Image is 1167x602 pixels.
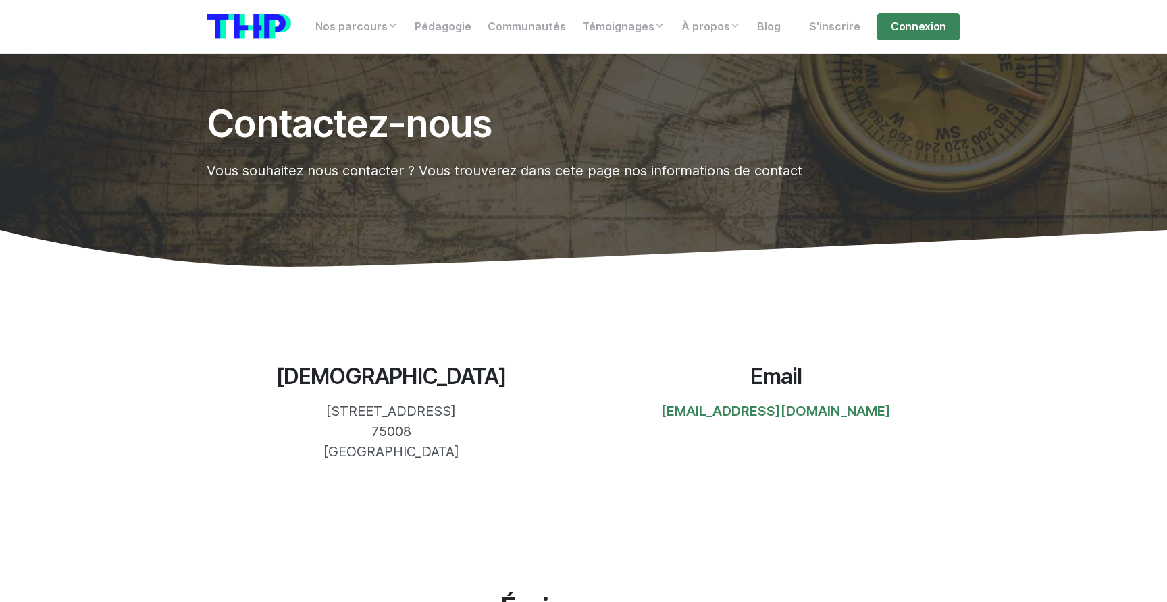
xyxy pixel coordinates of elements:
a: S'inscrire [801,13,868,40]
a: Blog [749,13,789,40]
h3: [DEMOGRAPHIC_DATA] [207,364,575,389]
a: Nos parcours [307,13,407,40]
a: Pédagogie [407,13,479,40]
a: Communautés [479,13,574,40]
a: [EMAIL_ADDRESS][DOMAIN_NAME] [661,403,891,419]
h3: Email [592,364,960,389]
span: [STREET_ADDRESS] 75008 [GEOGRAPHIC_DATA] [323,403,459,460]
p: Vous souhaitez nous contacter ? Vous trouverez dans cete page nos informations de contact [207,161,832,181]
a: Témoignages [574,13,673,40]
img: logo [207,14,291,39]
a: Connexion [877,13,960,40]
a: À propos [673,13,749,40]
h1: Contactez-nous [207,103,832,144]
